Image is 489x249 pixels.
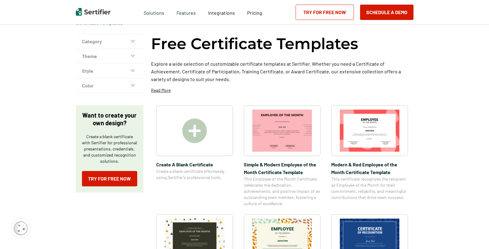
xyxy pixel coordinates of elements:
span: This Employee of the Month Certificate celebrates the dedication, achievements, and positive impa... [244,176,320,207]
img: Modern & Red Employee of the Month Certificate Template [340,110,399,152]
a: Modern & Red Employee of the Month Certificate TemplateModern & Red Employee of the Month Certifi... [331,105,408,207]
button: Color [76,78,143,93]
button: Schedule a Demo [360,5,413,20]
p: Create a blank certificate with Sertifier for professional presentations, credentials, and custom... [82,134,137,164]
span: Simple & Modern Employee of the Month Certificate Template [244,161,320,176]
p: Explore a wide selection of customizable certificate templates at Sertifier. Whether you need a C... [151,60,413,83]
span: Integrations [208,10,235,16]
span: Pricing [247,10,262,16]
a: Integrations [208,8,235,16]
span: Features [177,8,196,16]
img: Sertifier | Digital Credentialing Platform [76,8,111,16]
h1: Free Certificate Templates [151,34,358,54]
a: Simple & Modern Employee of the Month Certificate TemplateSimple & Modern Employee of the Month C... [244,105,320,207]
span: Modern & Red Employee of the Month Certificate Template [331,161,408,176]
a: Try for Free Now [82,171,137,186]
a: Pricing [247,8,262,16]
p: Want to create your own design? [82,111,137,127]
button: Style [76,64,143,78]
button: Theme [76,49,143,64]
img: Simple & Modern Employee of the Month Certificate Template [252,110,312,152]
a: Try for Free Now [296,5,354,20]
img: Cookie Popup Icon [14,221,28,235]
span: Solutions [144,8,164,16]
span: Create A Blank Certificate [156,161,233,168]
span: This certificate recognizes the recipient as Employee of the Month for their commitment, reliabil... [331,176,408,200]
p: Read More [151,87,171,93]
button: Category [76,34,143,49]
iframe: Chat Widget [458,220,489,249]
img: Create A Blank Certificate [182,119,207,143]
span: Create a blank certificate effortlessly using Sertifier’s professional tools. [156,168,233,181]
